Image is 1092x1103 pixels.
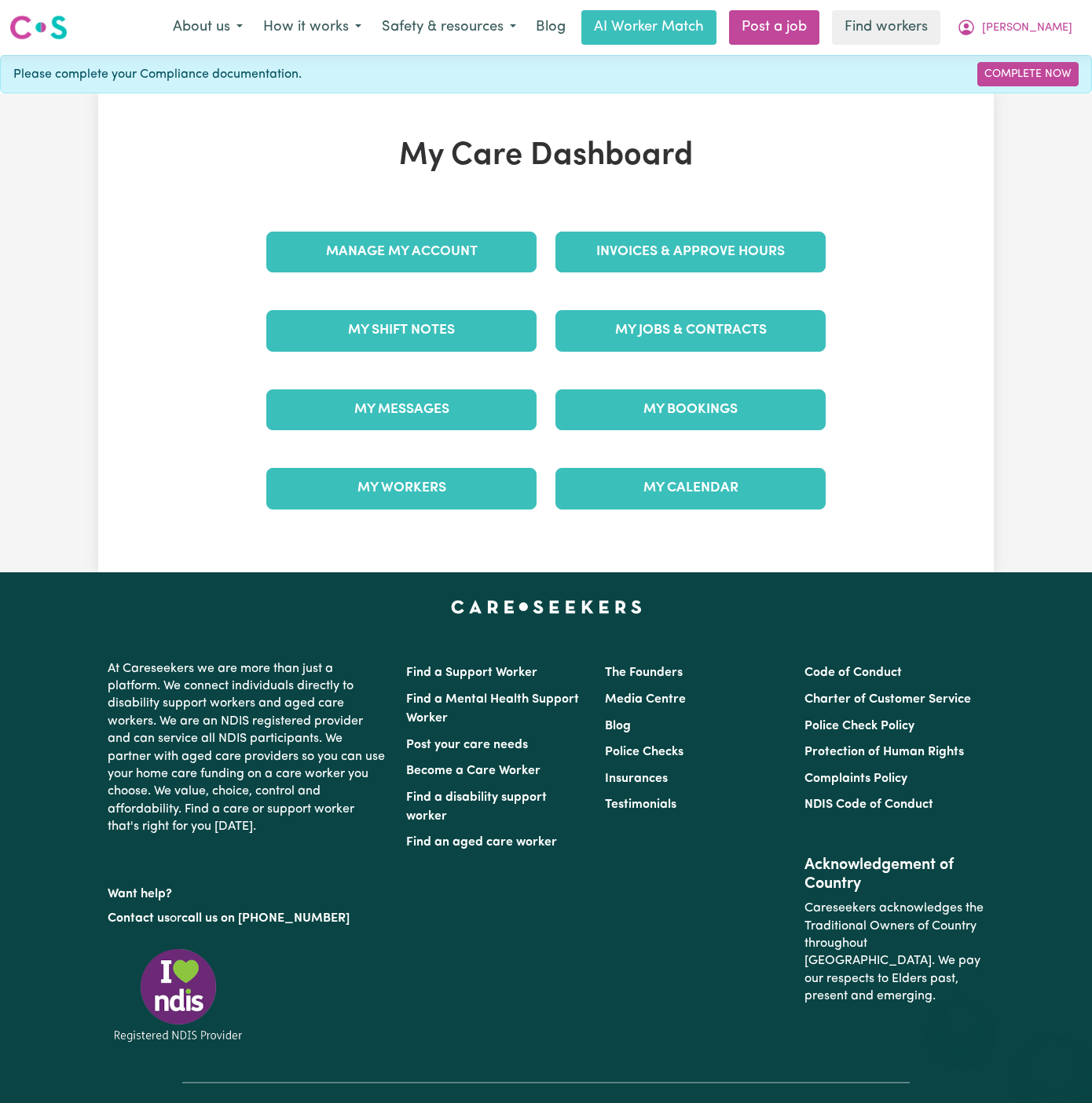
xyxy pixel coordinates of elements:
[266,389,537,430] a: My Messages
[605,667,683,679] a: The Founders
[729,10,819,45] a: Post a job
[9,13,68,42] img: Careseekers logo
[804,720,914,732] a: Police Check Policy
[947,11,1083,44] button: My Account
[977,62,1079,86] a: Complete Now
[804,772,907,785] a: Complaints Policy
[9,9,68,46] a: Careseekers logo
[804,856,984,893] h2: Acknowledgement of Country
[13,65,302,84] span: Please complete your Compliance documentation.
[605,798,676,811] a: Testimonials
[406,667,537,679] a: Find a Support Worker
[253,11,372,44] button: How it works
[555,468,826,509] a: My Calendar
[1029,1040,1079,1090] iframe: Button to launch messaging window
[605,720,631,732] a: Blog
[266,232,537,272] a: Manage My Account
[982,20,1072,37] span: [PERSON_NAME]
[804,667,902,679] a: Code of Conduct
[406,693,579,725] a: Find a Mental Health Support Worker
[257,137,835,175] h1: My Care Dashboard
[108,946,249,1044] img: Registered NDIS provider
[605,746,683,758] a: Police Checks
[163,11,253,44] button: About us
[945,1003,977,1034] iframe: Close message
[605,772,668,785] a: Insurances
[266,310,537,351] a: My Shift Notes
[526,10,575,45] a: Blog
[804,798,933,811] a: NDIS Code of Conduct
[605,693,686,706] a: Media Centre
[832,10,940,45] a: Find workers
[804,693,971,706] a: Charter of Customer Service
[804,746,964,758] a: Protection of Human Rights
[108,912,170,925] a: Contact us
[804,893,984,1011] p: Careseekers acknowledges the Traditional Owners of Country throughout [GEOGRAPHIC_DATA]. We pay o...
[181,912,350,925] a: call us on [PHONE_NUMBER]
[406,739,528,751] a: Post your care needs
[372,11,526,44] button: Safety & resources
[451,601,642,613] a: Careseekers home page
[108,879,387,903] p: Want help?
[555,232,826,272] a: Invoices & Approve Hours
[406,836,557,849] a: Find an aged care worker
[406,791,547,823] a: Find a disability support worker
[108,654,387,842] p: At Careseekers we are more than just a platform. We connect individuals directly to disability su...
[406,765,541,777] a: Become a Care Worker
[555,310,826,351] a: My Jobs & Contracts
[581,10,716,45] a: AI Worker Match
[108,904,387,933] p: or
[266,468,537,509] a: My Workers
[555,389,826,430] a: My Bookings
